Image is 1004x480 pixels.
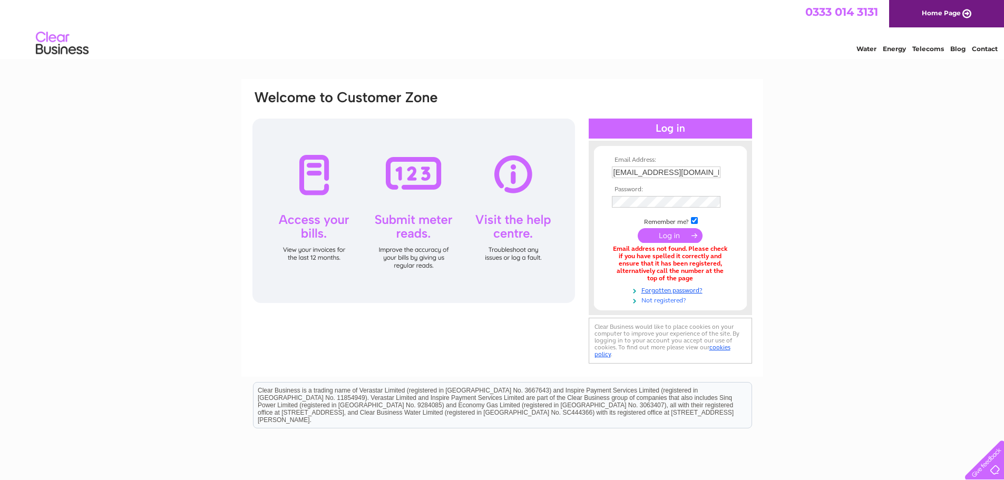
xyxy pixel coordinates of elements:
[883,45,906,53] a: Energy
[638,228,703,243] input: Submit
[589,318,752,364] div: Clear Business would like to place cookies on your computer to improve your experience of the sit...
[254,6,752,51] div: Clear Business is a trading name of Verastar Limited (registered in [GEOGRAPHIC_DATA] No. 3667643...
[609,186,732,193] th: Password:
[805,5,878,18] a: 0333 014 3131
[612,246,729,282] div: Email address not found. Please check if you have spelled it correctly and ensure that it has bee...
[912,45,944,53] a: Telecoms
[35,27,89,60] img: logo.png
[594,344,730,358] a: cookies policy
[950,45,966,53] a: Blog
[612,285,732,295] a: Forgotten password?
[609,215,732,226] td: Remember me?
[972,45,998,53] a: Contact
[609,156,732,164] th: Email Address:
[612,295,732,305] a: Not registered?
[856,45,876,53] a: Water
